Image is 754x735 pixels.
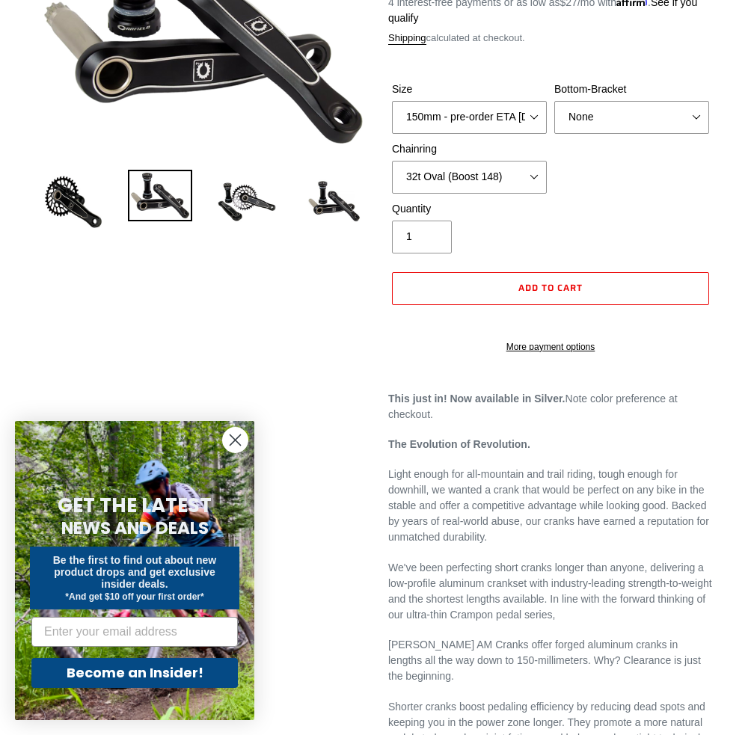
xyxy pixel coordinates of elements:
[301,170,366,234] img: Load image into Gallery viewer, CANFIELD-AM_DH-CRANKS
[65,591,203,602] span: *And get $10 off your first order*
[554,82,709,97] label: Bottom-Bracket
[388,393,565,405] strong: This just in! Now available in Silver.
[31,658,238,688] button: Become an Insider!
[392,201,547,217] label: Quantity
[58,492,212,519] span: GET THE LATEST
[388,391,713,422] p: Note color preference at checkout.
[518,280,583,295] span: Add to cart
[388,32,426,45] a: Shipping
[388,438,530,450] strong: The Evolution of Revolution.
[61,516,209,540] span: NEWS AND DEALS
[392,82,547,97] label: Size
[388,31,713,46] div: calculated at checkout.
[128,170,192,221] img: Load image into Gallery viewer, Canfield Cranks
[388,467,713,545] p: Light enough for all-mountain and trail riding, tough enough for downhill, we wanted a crank that...
[392,141,547,157] label: Chainring
[392,340,709,354] a: More payment options
[388,637,713,684] p: [PERSON_NAME] AM Cranks offer forged aluminum cranks in lengths all the way down to 150-millimete...
[388,560,713,623] p: We've been perfecting short cranks longer than anyone, delivering a low-profile aluminum crankset...
[215,170,279,234] img: Load image into Gallery viewer, Canfield Bikes AM Cranks
[31,617,238,647] input: Enter your email address
[41,170,105,234] img: Load image into Gallery viewer, Canfield Bikes AM Cranks
[222,427,248,453] button: Close dialog
[53,554,217,590] span: Be the first to find out about new product drops and get exclusive insider deals.
[392,272,709,305] button: Add to cart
